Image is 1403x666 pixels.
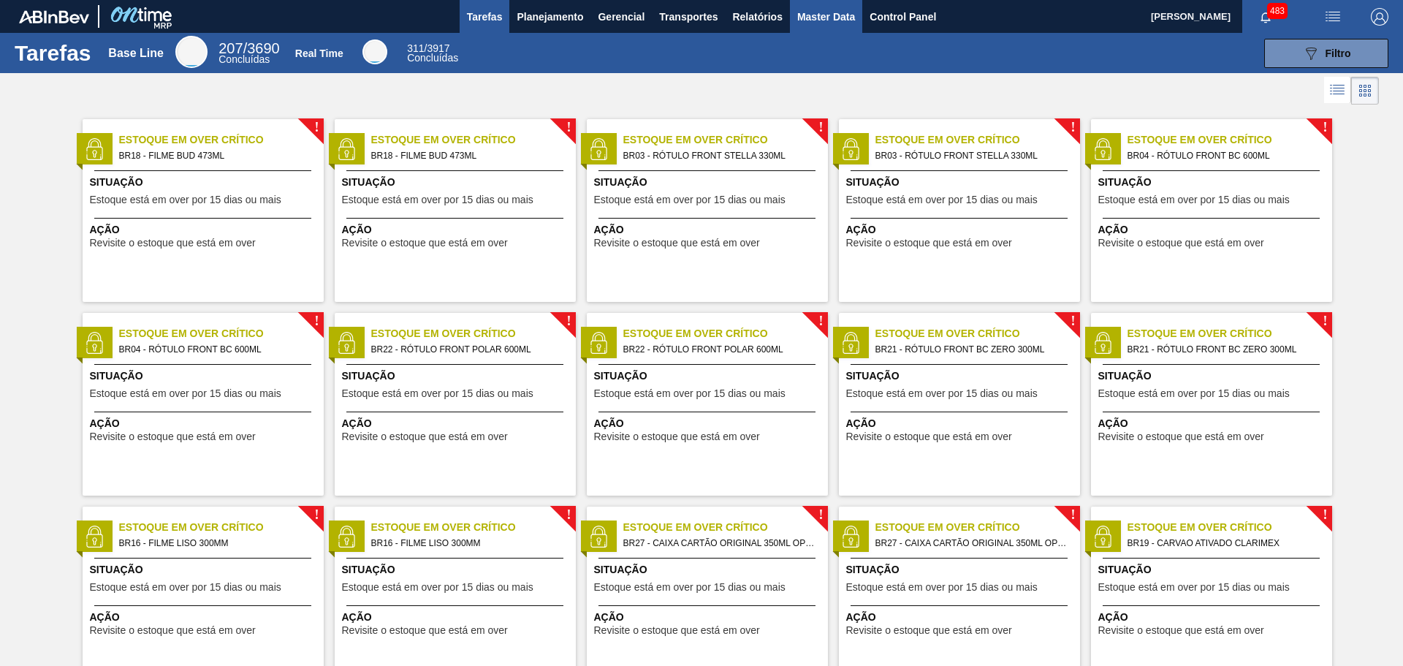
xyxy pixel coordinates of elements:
[1098,194,1290,205] span: Estoque está em over por 15 dias ou mais
[1098,431,1264,442] span: Revisite o estoque que está em over
[314,122,319,133] span: !
[818,510,823,521] span: !
[218,40,279,56] span: / 3690
[218,40,243,56] span: 207
[623,520,828,535] span: Estoque em Over Crítico
[623,535,816,551] span: BR27 - CAIXA CARTÃO ORIGINAL 350ML OPEN CORNER
[1326,48,1351,59] span: Filtro
[90,194,281,205] span: Estoque está em over por 15 dias ou mais
[566,316,571,327] span: !
[594,431,760,442] span: Revisite o estoque que está em over
[875,341,1068,357] span: BR21 - RÓTULO FRONT BC ZERO 300ML
[342,416,572,431] span: Ação
[371,520,576,535] span: Estoque em Over Crítico
[119,326,324,341] span: Estoque em Over Crítico
[846,562,1076,578] span: Situação
[1371,8,1388,26] img: Logout
[1071,122,1075,133] span: !
[846,222,1076,238] span: Ação
[371,535,564,551] span: BR16 - FILME LISO 300MM
[846,625,1012,636] span: Revisite o estoque que está em over
[342,238,508,249] span: Revisite o estoque que está em over
[1324,77,1351,105] div: Visão em Lista
[594,222,824,238] span: Ação
[371,326,576,341] span: Estoque em Over Crítico
[1098,625,1264,636] span: Revisite o estoque que está em over
[594,388,786,399] span: Estoque está em over por 15 dias ou mais
[818,316,823,327] span: !
[1098,368,1328,384] span: Situação
[83,138,105,160] img: status
[594,238,760,249] span: Revisite o estoque que está em over
[295,48,343,59] div: Real Time
[875,148,1068,164] span: BR03 - RÓTULO FRONT STELLA 330ML
[598,8,645,26] span: Gerencial
[218,42,279,64] div: Base Line
[371,132,576,148] span: Estoque em Over Crítico
[588,332,609,354] img: status
[1098,388,1290,399] span: Estoque está em over por 15 dias ou mais
[119,132,324,148] span: Estoque em Over Crítico
[588,138,609,160] img: status
[840,332,862,354] img: status
[1128,148,1320,164] span: BR04 - RÓTULO FRONT BC 600ML
[1092,332,1114,354] img: status
[1128,535,1320,551] span: BR19 - CARVAO ATIVADO CLARIMEX
[1098,582,1290,593] span: Estoque está em over por 15 dias ou mais
[594,194,786,205] span: Estoque está em over por 15 dias ou mais
[1092,138,1114,160] img: status
[90,582,281,593] span: Estoque está em over por 15 dias ou mais
[594,625,760,636] span: Revisite o estoque que está em over
[1323,510,1327,521] span: !
[90,610,320,625] span: Ação
[1128,326,1332,341] span: Estoque em Over Crítico
[407,42,449,54] span: / 3917
[90,416,320,431] span: Ação
[846,416,1076,431] span: Ação
[407,44,458,63] div: Real Time
[840,526,862,548] img: status
[566,122,571,133] span: !
[1098,238,1264,249] span: Revisite o estoque que está em over
[846,368,1076,384] span: Situação
[594,582,786,593] span: Estoque está em over por 15 dias ou mais
[467,8,503,26] span: Tarefas
[119,341,312,357] span: BR04 - RÓTULO FRONT BC 600ML
[1323,122,1327,133] span: !
[90,222,320,238] span: Ação
[732,8,782,26] span: Relatórios
[1098,562,1328,578] span: Situação
[90,238,256,249] span: Revisite o estoque que está em over
[1098,222,1328,238] span: Ação
[335,526,357,548] img: status
[846,582,1038,593] span: Estoque está em over por 15 dias ou mais
[517,8,583,26] span: Planejamento
[623,148,816,164] span: BR03 - RÓTULO FRONT STELLA 330ML
[870,8,936,26] span: Control Panel
[1128,341,1320,357] span: BR21 - RÓTULO FRONT BC ZERO 300ML
[594,610,824,625] span: Ação
[1264,39,1388,68] button: Filtro
[362,39,387,64] div: Real Time
[875,520,1080,535] span: Estoque em Over Crítico
[175,36,208,68] div: Base Line
[1323,316,1327,327] span: !
[342,431,508,442] span: Revisite o estoque que está em over
[342,625,508,636] span: Revisite o estoque que está em over
[623,341,816,357] span: BR22 - RÓTULO FRONT POLAR 600ML
[407,52,458,64] span: Concluídas
[594,175,824,190] span: Situação
[407,42,424,54] span: 311
[90,431,256,442] span: Revisite o estoque que está em over
[623,132,828,148] span: Estoque em Over Crítico
[83,332,105,354] img: status
[19,10,89,23] img: TNhmsLtSVTkK8tSr43FrP2fwEKptu5GPRR3wAAAABJRU5ErkJggg==
[1071,316,1075,327] span: !
[1098,416,1328,431] span: Ação
[119,520,324,535] span: Estoque em Over Crítico
[342,582,533,593] span: Estoque está em over por 15 dias ou mais
[342,610,572,625] span: Ação
[90,625,256,636] span: Revisite o estoque que está em over
[314,510,319,521] span: !
[335,138,357,160] img: status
